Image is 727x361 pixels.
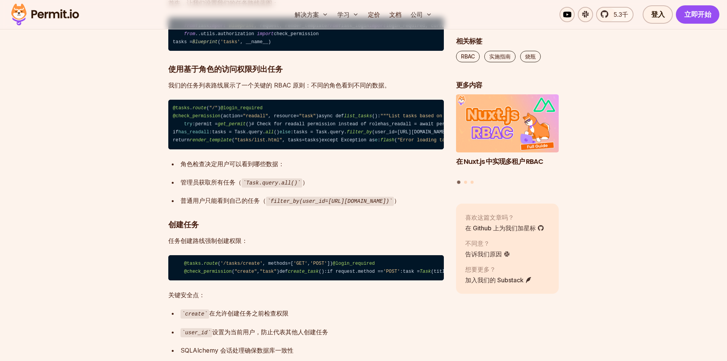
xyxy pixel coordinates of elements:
[279,130,290,135] span: else
[212,328,328,336] font: 设置为当前用户，防止代表其他人创建任务
[181,309,209,319] code: create
[184,261,201,266] span: @tasks
[456,80,482,90] font: 更多内容
[456,95,559,185] div: 帖子
[684,10,711,19] font: 立即开始
[184,121,192,127] span: try
[184,269,232,274] span: @check_permission
[383,269,400,274] span: 'POST'
[614,11,628,18] font: 5.3千
[260,269,277,274] span: "task"
[209,309,276,317] font: 在允许创建任务之前检查
[243,113,268,119] span: "readall"
[181,160,284,168] font: 角色检查决定用户可以看到哪些数据：
[204,261,218,266] span: route
[333,261,375,266] span: @login_required
[184,31,195,37] span: from
[380,138,395,143] span: flash
[489,53,511,60] font: 实施指南
[168,100,444,149] code: . ( ) (action= , resource= ) async def (): : permit = () # Check for readall permission instead o...
[520,51,541,62] a: 烧瓶
[408,7,435,22] button: 公司
[288,269,319,274] span: create_task
[173,105,190,111] span: @tasks
[464,181,467,184] button: 转至幻灯片 2
[192,39,218,45] span: Blueprint
[643,5,673,24] a: 登入
[173,113,221,119] span: @check_permission
[310,261,327,266] span: 'POST'
[190,138,232,143] span: render_template
[456,95,559,153] img: 在 Nuxt.js 中实现多租户 RBAC
[456,157,543,166] font: 在 Nuxt.js 中实现多租户 RBAC
[368,11,380,18] font: 定价
[266,197,394,206] code: filter_by(user_id=[URL][DOMAIN_NAME])
[276,309,289,317] font: 权限
[465,240,490,247] font: 不同意？
[465,223,544,233] a: 在 Github 上为我们加星标
[242,178,302,188] code: Task.query.all()
[484,51,516,62] a: 实施指南
[181,346,293,354] font: SQLAlchemy 会话处理确保数据库一致性
[302,178,308,186] font: ）
[465,214,514,221] font: 喜欢这篇文章吗？
[221,39,240,45] span: 'tasks'
[209,105,218,111] span: "/"
[181,197,266,204] font: 普通用户只能看到自己的任务（
[168,291,205,299] font: 关键安全点：
[397,138,459,143] span: "Error loading tasks."
[235,269,257,274] span: "create"
[380,113,386,119] span: ""
[168,220,199,229] font: 创建任务
[471,181,474,184] button: 转至幻灯片 3
[347,130,372,135] span: filter_by
[221,105,263,111] span: @login_required
[525,53,536,60] font: 烧瓶
[461,53,475,60] font: RBAC
[218,121,246,127] span: get_permit
[457,181,461,184] button: 转至幻灯片 1
[218,31,254,37] span: authorization
[465,275,532,285] a: 加入我们的 Substack
[168,255,444,281] code: . ( , methods=[ , ]) ( , ) def (): if request.method == : task = ( title=request.form[ ], descrip...
[456,36,482,46] font: 相关标签
[192,105,206,111] span: route
[465,265,496,273] font: 想要更多？
[168,81,390,89] font: 我们的任务列表路线展示了一个关键的 RBAC 原则：不同的角色看到不同的数据。
[394,197,400,204] font: ）
[596,7,634,22] a: 5.3千
[201,31,215,37] span: utils
[365,7,383,22] a: 定价
[456,51,480,62] a: RBAC
[456,95,559,176] li: 1/3
[8,2,82,28] img: 许可证标志
[420,269,431,274] span: Task
[411,11,423,18] font: 公司
[265,130,274,135] span: all
[651,10,664,19] font: 登入
[334,7,362,22] button: 学习
[168,65,283,74] font: 使用基于角色的访问权限列出任务
[292,7,331,22] button: 解决方案
[235,138,282,143] span: "tasks/list.html"
[168,18,444,51] code: flask , request, render_template flask_login login_required, current_user .. db, .. . check_permi...
[344,113,372,119] span: list_tasks
[337,11,350,18] font: 学习
[299,113,316,119] span: "task"
[375,138,377,143] span: e
[178,130,209,135] span: has_readall
[386,7,405,22] a: 文档
[257,31,274,37] span: import
[181,178,242,186] font: 管理员获取所有任务（
[295,11,319,18] font: 解决方案
[389,11,401,18] font: 文档
[221,261,263,266] span: '/tasks/create'
[465,249,510,259] a: 告诉我们原因
[676,5,719,24] a: 立即开始
[168,237,248,244] font: 任务创建路线强制创建权限：
[386,113,479,119] span: "List tasks based on permissions"
[181,328,213,337] code: user_id
[293,261,308,266] span: 'GET'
